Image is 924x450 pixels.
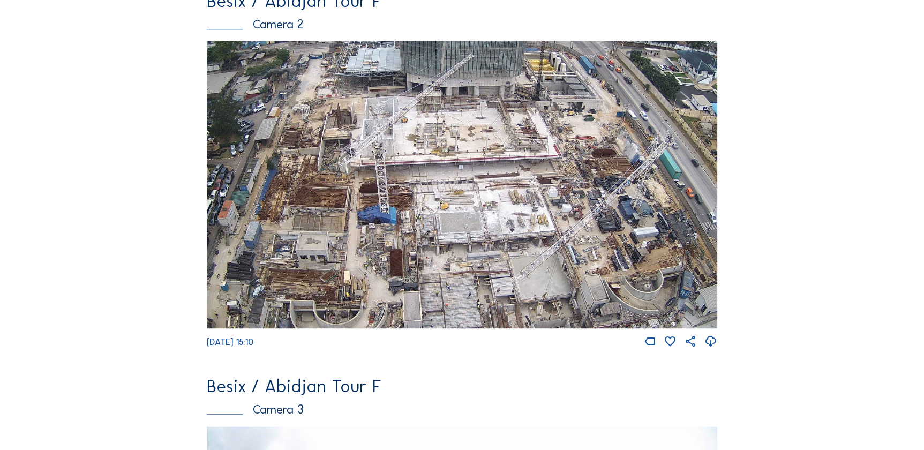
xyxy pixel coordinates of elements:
img: Image [207,41,718,328]
div: Camera 2 [207,18,718,31]
div: Camera 3 [207,403,718,416]
span: [DATE] 15:10 [207,336,253,347]
div: Besix / Abidjan Tour F [207,378,718,395]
